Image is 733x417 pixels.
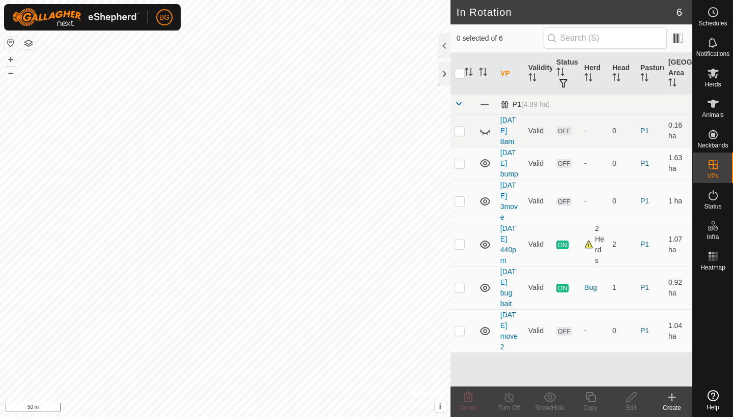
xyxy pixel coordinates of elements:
a: [DATE] bug bait [500,267,516,308]
span: ON [556,241,569,249]
a: P1 [640,197,649,205]
th: Status [552,53,580,95]
p-sorticon: Activate to sort [556,69,565,77]
div: - [584,196,604,206]
button: + [5,53,17,66]
button: – [5,67,17,79]
td: 2 [608,223,636,266]
a: [DATE] bump [500,148,518,178]
th: VP [496,53,524,95]
a: [DATE] 8am [500,116,516,145]
span: Delete [460,404,477,411]
button: Reset Map [5,37,17,49]
th: Pasture [636,53,664,95]
a: [DATE] move2 [500,311,518,351]
button: i [435,401,446,412]
a: P1 [640,127,649,135]
td: 0 [608,114,636,147]
td: 1.04 ha [664,309,692,352]
span: Animals [702,112,724,118]
td: Valid [524,114,552,147]
span: VPs [707,173,718,179]
a: P1 [640,240,649,248]
div: 2 Herds [584,223,604,266]
p-sorticon: Activate to sort [528,75,537,83]
span: 6 [676,5,682,20]
p-sorticon: Activate to sort [584,75,593,83]
span: Help [707,404,719,410]
span: i [439,402,441,411]
img: Gallagher Logo [12,8,139,26]
span: Heatmap [700,264,725,271]
td: Valid [524,309,552,352]
button: Map Layers [22,37,35,49]
a: Privacy Policy [185,404,223,413]
td: Valid [524,266,552,309]
div: Turn Off [489,403,529,412]
td: 1.07 ha [664,223,692,266]
span: (4.89 ha) [521,100,550,108]
a: P1 [640,283,649,291]
th: Head [608,53,636,95]
span: Schedules [698,20,727,26]
div: Bug [584,282,604,293]
th: [GEOGRAPHIC_DATA] Area [664,53,692,95]
span: Status [704,203,721,210]
span: OFF [556,197,572,206]
p-sorticon: Activate to sort [465,69,473,77]
td: Valid [524,180,552,223]
div: - [584,325,604,336]
div: - [584,158,604,169]
td: 0.16 ha [664,114,692,147]
span: OFF [556,159,572,168]
a: P1 [640,326,649,335]
span: OFF [556,127,572,135]
a: P1 [640,159,649,167]
span: Infra [707,234,719,240]
p-sorticon: Activate to sort [479,69,487,77]
div: P1 [500,100,550,109]
div: Edit [611,403,652,412]
span: BG [159,12,170,23]
td: 0 [608,180,636,223]
a: [DATE] 440pm [500,224,516,264]
td: 0 [608,147,636,180]
th: Herd [580,53,608,95]
td: 1 [608,266,636,309]
span: OFF [556,327,572,336]
p-sorticon: Activate to sort [640,75,649,83]
th: Validity [524,53,552,95]
div: Show/Hide [529,403,570,412]
span: ON [556,284,569,292]
td: 1.63 ha [664,147,692,180]
h2: In Rotation [457,6,676,18]
div: - [584,126,604,136]
a: Help [693,386,733,414]
span: Neckbands [697,142,728,148]
td: 0.92 ha [664,266,692,309]
span: Herds [704,81,721,87]
input: Search (S) [544,27,667,49]
td: Valid [524,147,552,180]
div: Copy [570,403,611,412]
div: Create [652,403,692,412]
td: Valid [524,223,552,266]
a: [DATE] 3move [500,181,518,221]
a: Contact Us [235,404,265,413]
td: 0 [608,309,636,352]
td: 1 ha [664,180,692,223]
p-sorticon: Activate to sort [668,80,676,88]
span: 0 selected of 6 [457,33,544,44]
span: Notifications [696,51,729,57]
p-sorticon: Activate to sort [612,75,621,83]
